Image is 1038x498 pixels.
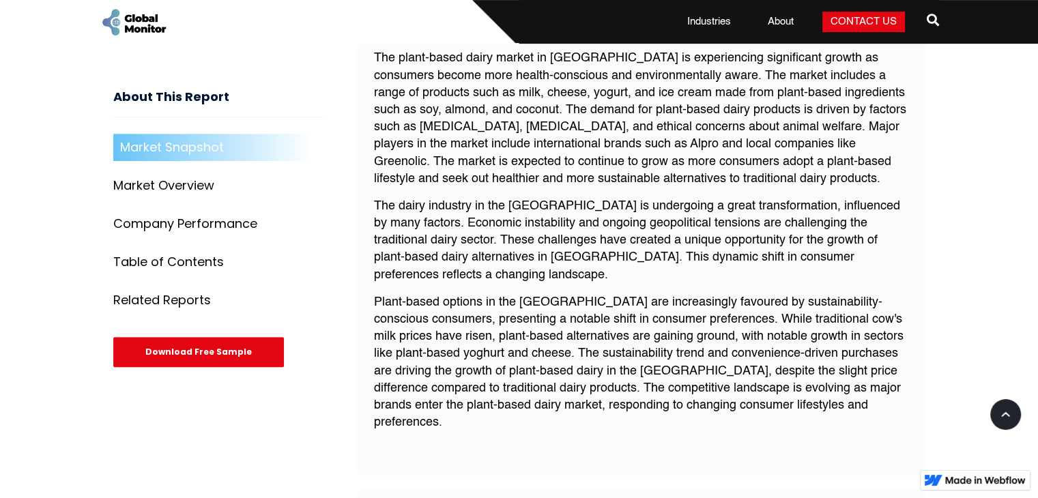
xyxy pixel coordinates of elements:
[679,15,739,29] a: Industries
[120,141,224,155] div: Market Snapshot
[374,294,908,432] p: Plant-based options in the [GEOGRAPHIC_DATA] are increasingly favoured by sustainability-consciou...
[374,198,908,284] p: The dairy industry in the [GEOGRAPHIC_DATA] is undergoing a great transformation, influenced by m...
[113,179,214,193] div: Market Overview
[113,249,324,276] a: Table of Contents
[113,218,257,231] div: Company Performance
[113,256,224,269] div: Table of Contents
[927,8,939,35] a: 
[100,7,168,38] a: home
[113,173,324,200] a: Market Overview
[113,134,324,162] a: Market Snapshot
[113,287,324,314] a: Related Reports
[945,476,1026,484] img: Made in Webflow
[113,90,324,118] h3: About This Report
[760,15,802,29] a: About
[113,211,324,238] a: Company Performance
[113,338,284,368] div: Download Free Sample
[822,12,905,32] a: Contact Us
[113,294,211,308] div: Related Reports
[374,50,908,188] p: The plant-based dairy market in [GEOGRAPHIC_DATA] is experiencing significant growth as consumers...
[927,10,939,29] span: 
